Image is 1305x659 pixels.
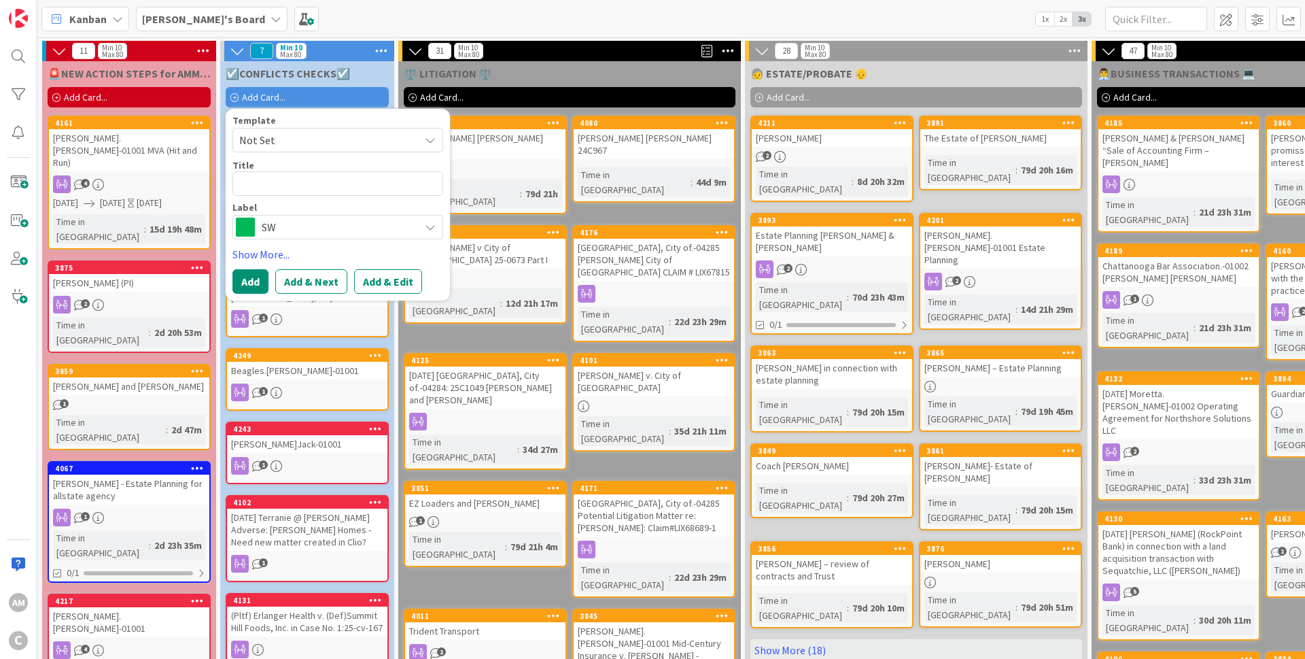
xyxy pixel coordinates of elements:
div: 3865 [920,347,1081,359]
span: : [669,424,671,439]
div: 3851 [405,482,565,494]
div: 4130 [1104,514,1259,524]
span: 0/1 [769,318,782,332]
div: 3861 [926,446,1081,456]
span: 2 [763,151,771,160]
div: 4102[DATE] Terranie @ [PERSON_NAME] Adverse: [PERSON_NAME] Homes - Need new matter created in Clio? [227,496,387,551]
div: [PERSON_NAME] & [PERSON_NAME] “Sale of Accounting Firm – [PERSON_NAME] [1098,129,1259,171]
div: [DATE] Terranie @ [PERSON_NAME] Adverse: [PERSON_NAME] Homes - Need new matter created in Clio? [227,509,387,551]
div: 4131 [233,596,387,605]
span: 7 [250,43,273,59]
div: Time in [GEOGRAPHIC_DATA] [756,483,847,513]
span: 1 [259,314,268,322]
div: Estate Planning [PERSON_NAME] & [PERSON_NAME] [752,226,912,256]
div: Time in [GEOGRAPHIC_DATA] [756,593,847,623]
span: : [149,538,151,553]
div: [PERSON_NAME] [752,129,912,147]
button: Add [232,269,268,294]
div: 8d 20h 32m [854,174,908,189]
div: 4171 [580,484,734,493]
div: 3893Estate Planning [PERSON_NAME] & [PERSON_NAME] [752,214,912,256]
div: 3875 [55,263,209,273]
div: 3851EZ Loaders and [PERSON_NAME] [405,482,565,512]
span: : [1194,613,1196,628]
div: 3863 [758,348,912,358]
div: 3863[PERSON_NAME] in connection with estate planning [752,347,912,389]
div: 4132 [1098,373,1259,385]
div: 4196 [405,226,565,239]
div: Beagles.[PERSON_NAME]-01001 [227,362,387,379]
div: 4161 [55,118,209,128]
div: [PERSON_NAME] - Estate Planning for allstate agency [49,475,209,505]
div: Min 10 [805,44,824,51]
span: 1 [81,512,90,521]
span: : [691,175,693,190]
div: 3863 [752,347,912,359]
img: Visit kanbanzone.com [9,9,28,28]
b: [PERSON_NAME]'s Board [142,12,265,26]
span: 31 [428,43,451,59]
div: 3865 [926,348,1081,358]
div: [PERSON_NAME] (PI) [49,274,209,292]
span: : [1015,404,1017,419]
div: 4101 [580,356,734,365]
span: 2 [952,276,961,285]
div: 2d 23h 35m [151,538,205,553]
div: [PERSON_NAME] [PERSON_NAME] 24C967 [574,129,734,159]
div: 35d 21h 11m [671,424,730,439]
span: ⚖️ LITIGATION ⚖️ [404,67,492,80]
div: Max 80 [102,51,123,58]
div: 79d 20h 27m [849,490,908,505]
span: : [852,174,854,189]
span: 1 [437,647,446,656]
span: : [847,405,849,420]
div: [DATE] Moretta.[PERSON_NAME]-01002 Operating Agreement for Northshore Solutions LLC [1098,385,1259,439]
div: 4161[PERSON_NAME].[PERSON_NAME]-01001 MVA (Hit and Run) [49,117,209,171]
span: : [149,325,151,340]
div: 4201 [926,216,1081,225]
div: Time in [GEOGRAPHIC_DATA] [924,592,1015,622]
div: Min 10 [1151,44,1171,51]
div: 4161 [49,117,209,129]
div: Time in [GEOGRAPHIC_DATA] [756,397,847,427]
div: 4176 [574,226,734,239]
div: [PERSON_NAME].[PERSON_NAME]-01001 MVA (Hit and Run) [49,129,209,171]
div: 4080[PERSON_NAME] [PERSON_NAME] 24C967 [574,117,734,159]
span: 0/1 [67,566,80,580]
input: Quick Filter... [1105,7,1207,31]
div: 22d 23h 29m [671,314,730,329]
div: 4011 [405,610,565,622]
div: Time in [GEOGRAPHIC_DATA] [1102,465,1194,495]
div: Time in [GEOGRAPHIC_DATA] [409,179,520,209]
div: Time in [GEOGRAPHIC_DATA] [409,435,517,464]
span: 28 [775,43,798,59]
div: EZ Loaders and [PERSON_NAME] [405,494,565,512]
div: Time in [GEOGRAPHIC_DATA] [1102,313,1194,343]
span: 5 [1130,587,1139,596]
div: [PERSON_NAME] – review of contracts and Trust [752,555,912,585]
div: Time in [GEOGRAPHIC_DATA] [578,416,669,446]
div: [DATE] [137,196,162,210]
div: Max 80 [1151,51,1172,58]
span: 1 [259,387,268,396]
div: Time in [GEOGRAPHIC_DATA] [578,167,691,197]
div: Max 80 [805,51,826,58]
span: : [669,314,671,329]
div: 3893 [758,216,912,225]
span: : [517,442,519,457]
div: 4176 [580,228,734,237]
div: Min 10 [280,44,302,51]
div: [PERSON_NAME] [920,555,1081,573]
div: 30d 20h 11m [1196,613,1255,628]
div: 79d 21h [522,186,561,201]
div: 4185 [1104,118,1259,128]
div: 3876 [920,543,1081,555]
div: [PERSON_NAME] v City of [GEOGRAPHIC_DATA] 25-0673 Part I [405,239,565,269]
span: 1 [416,516,425,525]
div: 4201 [920,214,1081,226]
span: 4 [81,645,90,654]
div: 4196 [411,228,565,237]
span: Label [232,203,257,212]
div: 4131 [227,594,387,607]
span: : [166,422,168,437]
